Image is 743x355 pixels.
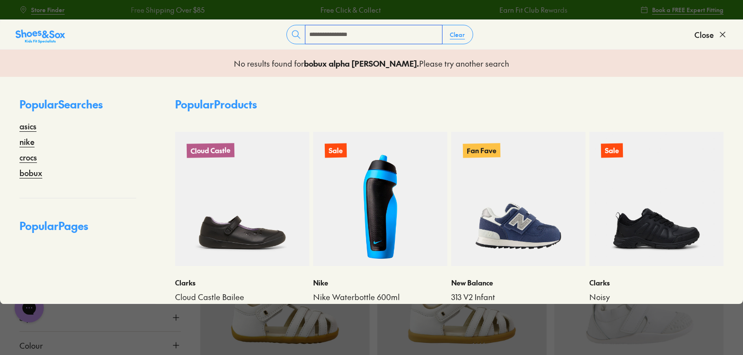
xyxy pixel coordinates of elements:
a: Free Click & Collect [320,5,381,15]
a: Free Shipping Over $85 [131,5,205,15]
a: Earn Fit Club Rewards [499,5,567,15]
p: Cloud Castle [187,143,234,158]
a: Sale [313,132,447,266]
p: Nike [313,278,447,288]
a: nike [19,136,35,147]
p: No results found for Please try another search [234,57,509,69]
img: SNS_Logo_Responsive.svg [16,29,65,44]
a: Shoes &amp; Sox [16,27,65,42]
a: 313 V2 Infant [451,292,585,302]
p: Fan Fave [463,143,500,158]
a: Fan Fave [451,132,585,266]
a: Cloud Castle [175,132,309,266]
button: Clear [442,26,473,43]
span: Store Finder [31,5,65,14]
a: crocs [19,151,37,163]
a: Book a FREE Expert Fitting [640,1,724,18]
span: Colour [19,339,43,351]
p: Popular Products [175,96,257,112]
p: Sale [325,143,347,158]
p: Clarks [589,278,724,288]
p: Sale [601,143,623,158]
p: Clarks [175,278,309,288]
a: Cloud Castle Bailee [175,292,309,302]
b: bobux alpha [PERSON_NAME] . [304,58,419,69]
a: bobux [19,167,42,178]
p: Popular Pages [19,218,136,242]
a: Noisy [589,292,724,302]
a: Nike Waterbottle 600ml [313,292,447,302]
button: Close [694,24,727,45]
a: Sale [589,132,724,266]
p: Popular Searches [19,96,136,120]
iframe: Gorgias live chat messenger [10,290,49,326]
a: asics [19,120,36,132]
span: Close [694,29,714,40]
button: Style [19,304,181,331]
p: New Balance [451,278,585,288]
span: Book a FREE Expert Fitting [652,5,724,14]
a: Store Finder [19,1,65,18]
